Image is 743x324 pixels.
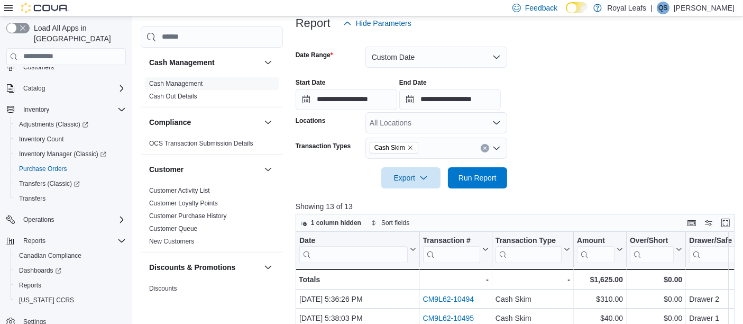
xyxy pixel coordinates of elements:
div: Amount [577,236,614,246]
button: 1 column hidden [296,217,365,229]
button: Remove Cash Skim from selection in this group [407,145,414,151]
a: Transfers [15,192,50,205]
span: Transfers (Classic) [15,177,126,190]
button: Inventory [19,103,53,116]
button: Cash Management [149,57,260,68]
span: Cash Skim [370,142,418,154]
div: - [496,273,570,286]
span: Purchase Orders [19,165,67,173]
span: Inventory Count [15,133,126,146]
span: Transfers [15,192,126,205]
a: Customer Loyalty Points [149,200,218,207]
div: Over/Short [630,236,674,263]
div: Transaction # [423,236,480,246]
div: $310.00 [577,293,623,305]
span: Inventory [19,103,126,116]
span: Export [388,167,434,188]
div: Amount [577,236,614,263]
button: Clear input [481,144,489,152]
div: Drawer/Safe [689,236,738,246]
div: $1,625.00 [577,273,623,286]
a: Inventory Manager (Classic) [15,148,111,160]
div: Over/Short [630,236,674,246]
button: Operations [19,213,59,226]
div: Transaction Type [496,236,562,246]
span: Dashboards [19,266,61,275]
span: OCS Transaction Submission Details [149,139,253,148]
div: Drawer/Safe [689,236,738,263]
div: Date [299,236,408,246]
h3: Discounts & Promotions [149,262,235,273]
button: Inventory Count [11,132,130,147]
button: Date [299,236,416,263]
a: Inventory Count [15,133,68,146]
label: Start Date [296,78,326,87]
button: Transaction Type [496,236,570,263]
span: Purchase Orders [15,163,126,175]
label: Locations [296,116,326,125]
button: Compliance [262,116,274,129]
h3: Customer [149,164,184,175]
input: Press the down key to open a popover containing a calendar. [399,89,501,110]
button: Transfers [11,191,130,206]
span: Customers [19,60,126,74]
span: Cash Skim [374,142,405,153]
a: [US_STATE] CCRS [15,294,78,307]
span: Catalog [23,84,45,93]
span: [US_STATE] CCRS [19,296,74,304]
a: CM9L62-10495 [423,314,474,322]
span: Reports [23,237,45,245]
a: Dashboards [11,263,130,278]
div: Customer [141,184,283,252]
button: Customer [262,163,274,176]
input: Dark Mode [566,2,588,13]
button: Customers [2,59,130,75]
a: Transfers (Classic) [11,176,130,191]
button: Operations [2,212,130,227]
button: Reports [19,235,50,247]
button: Over/Short [630,236,682,263]
button: Open list of options [492,119,501,127]
span: Feedback [525,3,557,13]
p: | [650,2,653,14]
label: Date Range [296,51,333,59]
a: Cash Out Details [149,93,197,100]
span: Customer Purchase History [149,212,227,220]
div: Qadeer Shah [657,2,669,14]
p: [PERSON_NAME] [674,2,735,14]
button: Customer [149,164,260,175]
span: New Customers [149,237,194,246]
span: 1 column hidden [311,219,361,227]
span: Hide Parameters [356,18,411,29]
button: Transaction # [423,236,488,263]
div: [DATE] 5:36:26 PM [299,293,416,305]
a: Customers [19,61,58,74]
span: Cash Management [149,79,203,88]
p: Royal Leafs [607,2,646,14]
span: Sort fields [381,219,409,227]
span: Operations [23,215,54,224]
span: QS [658,2,667,14]
button: Purchase Orders [11,161,130,176]
button: Open list of options [492,144,501,152]
button: Enter fullscreen [719,217,732,229]
span: Customers [23,63,54,71]
span: Canadian Compliance [19,251,81,260]
label: End Date [399,78,427,87]
button: Custom Date [365,47,507,68]
img: Cova [21,3,69,13]
span: Reports [19,235,126,247]
div: $0.00 [630,293,682,305]
button: Compliance [149,117,260,128]
span: Canadian Compliance [15,249,126,262]
span: Dark Mode [566,13,566,14]
span: Transfers (Classic) [19,179,80,188]
span: Transfers [19,194,45,203]
button: Catalog [19,82,49,95]
div: Totals [299,273,416,286]
span: Inventory Count [19,135,64,143]
div: - [423,273,488,286]
span: Discounts [149,284,177,293]
a: CM9L62-10494 [423,295,474,303]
